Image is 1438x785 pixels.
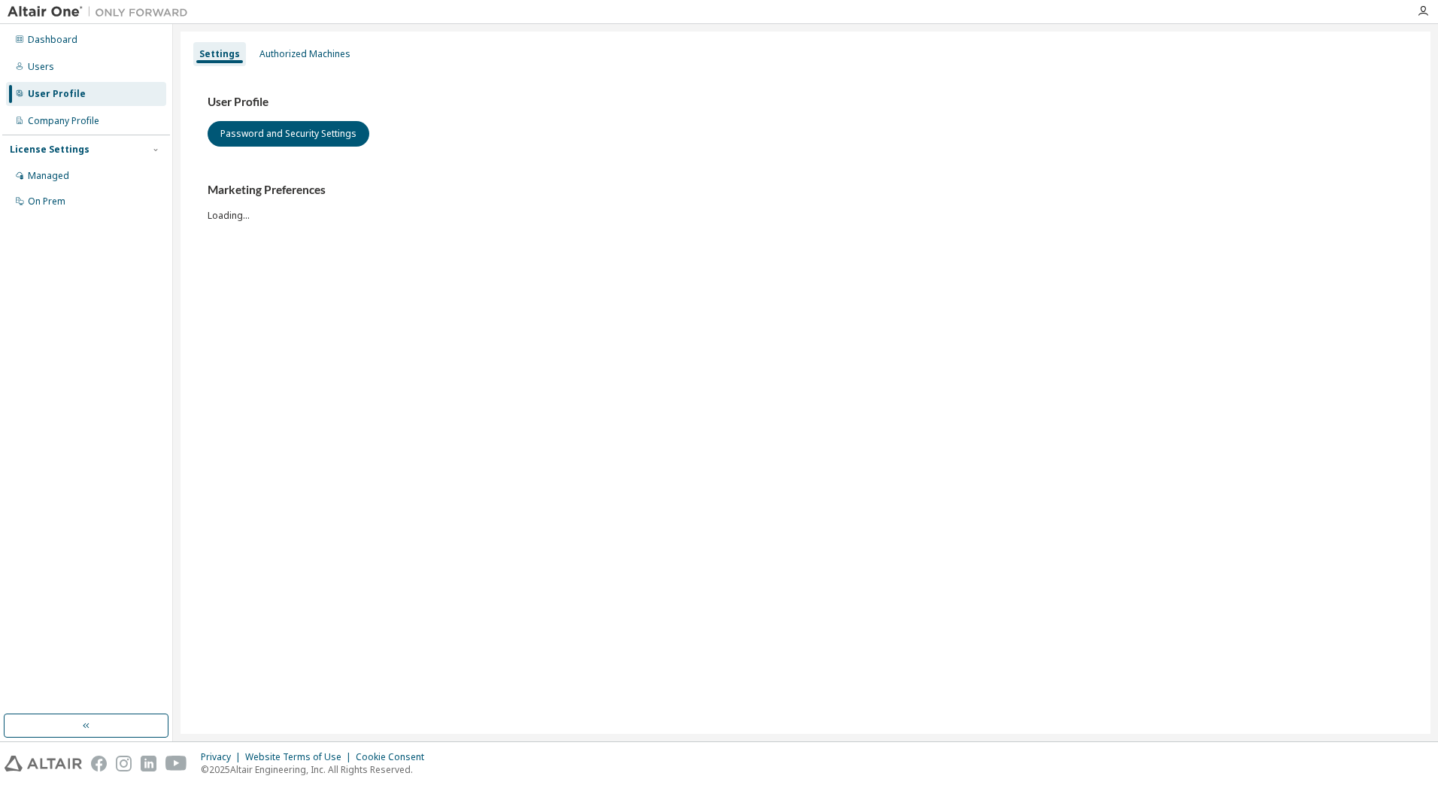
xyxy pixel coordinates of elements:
div: Dashboard [28,34,77,46]
div: Loading... [208,183,1403,221]
div: On Prem [28,195,65,208]
div: Users [28,61,54,73]
div: Authorized Machines [259,48,350,60]
button: Password and Security Settings [208,121,369,147]
div: Website Terms of Use [245,751,356,763]
h3: Marketing Preferences [208,183,1403,198]
img: linkedin.svg [141,756,156,771]
img: altair_logo.svg [5,756,82,771]
h3: User Profile [208,95,1403,110]
div: Company Profile [28,115,99,127]
div: User Profile [28,88,86,100]
p: © 2025 Altair Engineering, Inc. All Rights Reserved. [201,763,433,776]
div: Settings [199,48,240,60]
img: instagram.svg [116,756,132,771]
div: Privacy [201,751,245,763]
img: youtube.svg [165,756,187,771]
img: Altair One [8,5,196,20]
div: License Settings [10,144,89,156]
img: facebook.svg [91,756,107,771]
div: Managed [28,170,69,182]
div: Cookie Consent [356,751,433,763]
